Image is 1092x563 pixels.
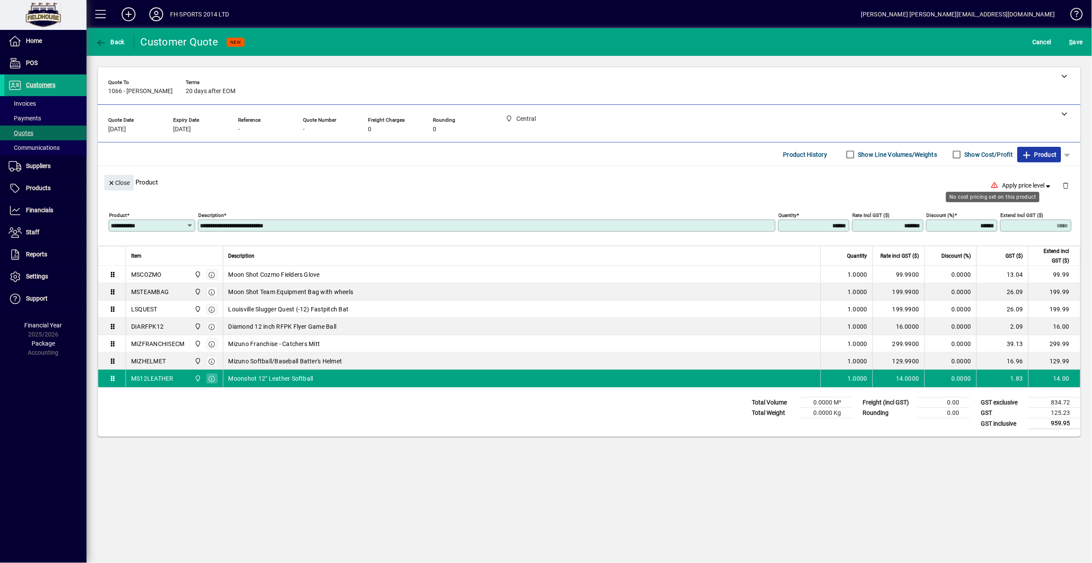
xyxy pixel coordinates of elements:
[924,283,976,301] td: 0.0000
[783,148,828,162] span: Product History
[942,251,971,261] span: Discount (%)
[800,408,852,418] td: 0.0000 Kg
[186,88,235,95] span: 20 days after EOM
[924,353,976,370] td: 0.0000
[131,270,162,279] div: MSCOZMO
[1034,246,1069,265] span: Extend incl GST ($)
[976,370,1028,387] td: 1.83
[4,222,87,243] a: Staff
[87,34,134,50] app-page-header-button: Back
[924,335,976,353] td: 0.0000
[4,52,87,74] a: POS
[977,408,1029,418] td: GST
[193,339,203,349] span: Central
[853,212,890,218] mat-label: Rate incl GST ($)
[193,270,203,279] span: Central
[800,398,852,408] td: 0.0000 M³
[26,273,48,280] span: Settings
[924,318,976,335] td: 0.0000
[861,7,1055,21] div: [PERSON_NAME] [PERSON_NAME][EMAIL_ADDRESS][DOMAIN_NAME]
[109,212,127,218] mat-label: Product
[9,144,60,151] span: Communications
[848,270,868,279] span: 1.0000
[368,126,371,133] span: 0
[229,270,320,279] span: Moon Shot Cozmo Fielders Glove
[946,192,1040,202] div: No cost pricing set on this product
[108,126,126,133] span: [DATE]
[1028,353,1080,370] td: 129.99
[229,322,337,331] span: Diamond 12 inch RFPK Flyer Game Ball
[1002,181,1053,190] span: Apply price level
[198,212,224,218] mat-label: Description
[848,340,868,348] span: 1.0000
[859,398,918,408] td: Freight (incl GST)
[848,305,868,314] span: 1.0000
[26,251,47,258] span: Reports
[4,126,87,140] a: Quotes
[4,111,87,126] a: Payments
[26,59,38,66] span: POS
[918,408,970,418] td: 0.00
[878,340,919,348] div: 299.9900
[878,288,919,296] div: 199.9900
[918,398,970,408] td: 0.00
[976,283,1028,301] td: 26.09
[1028,283,1080,301] td: 199.99
[193,322,203,331] span: Central
[9,115,41,122] span: Payments
[96,39,125,45] span: Back
[878,374,919,383] div: 14.0000
[433,126,436,133] span: 0
[142,6,170,22] button: Profile
[26,295,48,302] span: Support
[4,200,87,221] a: Financials
[115,6,142,22] button: Add
[229,288,354,296] span: Moon Shot Team Equipment Bag with wheels
[1018,147,1061,162] button: Product
[108,88,173,95] span: 1066 - [PERSON_NAME]
[1029,408,1081,418] td: 125.23
[173,126,191,133] span: [DATE]
[1069,35,1083,49] span: ave
[9,129,33,136] span: Quotes
[881,251,919,261] span: Rate incl GST ($)
[141,35,219,49] div: Customer Quote
[976,266,1028,283] td: 13.04
[1022,148,1057,162] span: Product
[977,398,1029,408] td: GST exclusive
[878,305,919,314] div: 199.9900
[1028,335,1080,353] td: 299.99
[1064,2,1081,30] a: Knowledge Base
[26,37,42,44] span: Home
[1029,418,1081,429] td: 959.95
[131,251,142,261] span: Item
[26,162,51,169] span: Suppliers
[193,374,203,383] span: Central
[1031,34,1054,50] button: Cancel
[1028,266,1080,283] td: 99.99
[131,357,166,366] div: MIZHELMET
[878,270,919,279] div: 99.9900
[748,398,800,408] td: Total Volume
[779,212,797,218] mat-label: Quantity
[848,374,868,383] span: 1.0000
[4,288,87,310] a: Support
[847,251,867,261] span: Quantity
[857,150,937,159] label: Show Line Volumes/Weights
[229,340,320,348] span: Mizuno Franchise - Catchers Mitt
[748,408,800,418] td: Total Weight
[93,34,127,50] button: Back
[104,175,134,191] button: Close
[848,288,868,296] span: 1.0000
[193,304,203,314] span: Central
[131,322,164,331] div: DIARFPK12
[924,370,976,387] td: 0.0000
[26,207,53,214] span: Financials
[193,287,203,297] span: Central
[108,176,130,190] span: Close
[924,301,976,318] td: 0.0000
[102,178,136,186] app-page-header-button: Close
[976,318,1028,335] td: 2.09
[1069,39,1073,45] span: S
[170,7,229,21] div: FH SPORTS 2014 LTD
